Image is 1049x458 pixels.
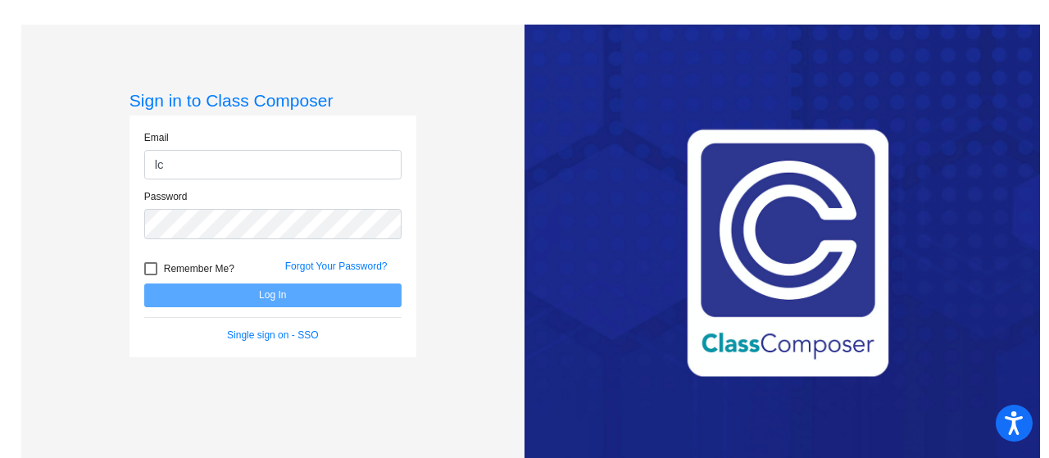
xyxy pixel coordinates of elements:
label: Email [144,130,169,145]
a: Single sign on - SSO [227,329,318,341]
h3: Sign in to Class Composer [129,90,416,111]
a: Forgot Your Password? [285,261,388,272]
span: Remember Me? [164,259,234,279]
button: Log In [144,283,402,307]
label: Password [144,189,188,204]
